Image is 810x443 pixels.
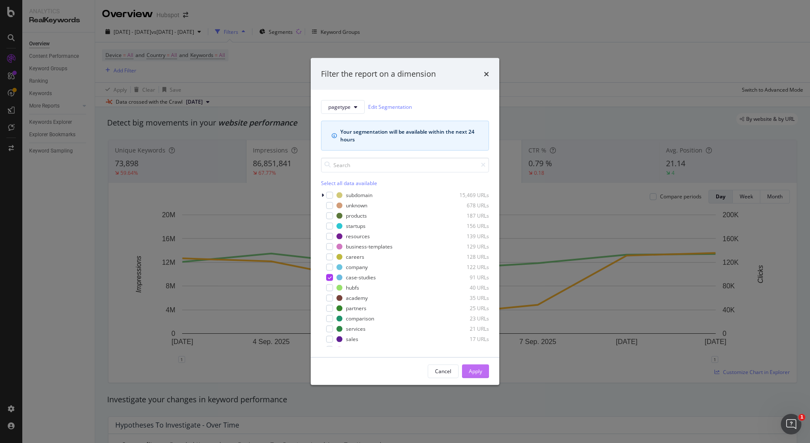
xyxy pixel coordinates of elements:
button: Apply [462,364,489,378]
div: 21 URLs [447,325,489,332]
span: pagetype [328,103,351,111]
div: sales [346,335,358,343]
div: 156 URLs [447,222,489,230]
div: 25 URLs [447,305,489,312]
a: Edit Segmentation [368,102,412,111]
div: times [484,69,489,80]
div: 15 URLs [447,346,489,353]
iframe: Intercom live chat [781,414,801,434]
div: hubfs [346,284,359,291]
button: Cancel [428,364,459,378]
div: 122 URLs [447,263,489,271]
div: business-templates [346,243,393,250]
div: pricing [346,346,362,353]
div: 23 URLs [447,315,489,322]
div: subdomain [346,192,372,199]
div: company [346,263,368,271]
div: Select all data available [321,179,489,186]
div: 17 URLs [447,335,489,343]
div: 129 URLs [447,243,489,250]
div: Filter the report on a dimension [321,69,436,80]
div: 187 URLs [447,212,489,219]
div: info banner [321,120,489,150]
input: Search [321,157,489,172]
div: 128 URLs [447,253,489,260]
div: modal [311,58,499,385]
div: startups [346,222,366,230]
div: 91 URLs [447,274,489,281]
div: 139 URLs [447,233,489,240]
div: Your segmentation will be available within the next 24 hours [340,128,478,143]
div: Apply [469,368,482,375]
div: Cancel [435,368,451,375]
div: products [346,212,367,219]
div: 678 URLs [447,202,489,209]
div: services [346,325,366,332]
div: partners [346,305,366,312]
div: 40 URLs [447,284,489,291]
div: comparison [346,315,374,322]
div: case-studies [346,274,376,281]
button: pagetype [321,100,365,114]
div: unknown [346,202,367,209]
div: 35 URLs [447,294,489,302]
div: academy [346,294,368,302]
div: careers [346,253,364,260]
div: resources [346,233,370,240]
div: 15,469 URLs [447,192,489,199]
span: 1 [798,414,805,421]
